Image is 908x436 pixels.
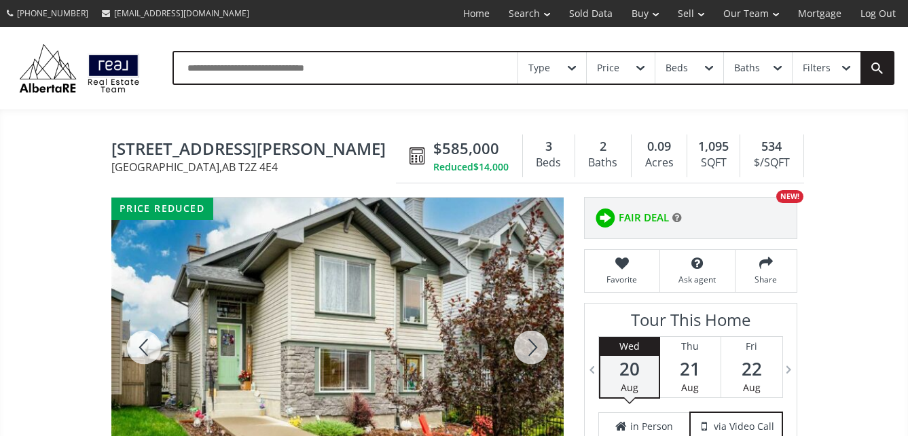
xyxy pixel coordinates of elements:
[114,7,249,19] span: [EMAIL_ADDRESS][DOMAIN_NAME]
[619,211,669,225] span: FAIR DEAL
[111,198,213,220] div: price reduced
[660,337,721,356] div: Thu
[742,274,790,285] span: Share
[721,337,782,356] div: Fri
[433,138,499,159] span: $585,000
[747,138,796,156] div: 534
[681,381,699,394] span: Aug
[666,63,688,73] div: Beds
[14,41,145,96] img: Logo
[630,420,673,433] span: in Person
[743,381,761,394] span: Aug
[698,138,729,156] span: 1,095
[776,190,803,203] div: NEW!
[600,359,659,378] span: 20
[638,138,680,156] div: 0.09
[530,153,568,173] div: Beds
[597,63,619,73] div: Price
[638,153,680,173] div: Acres
[95,1,256,26] a: [EMAIL_ADDRESS][DOMAIN_NAME]
[111,140,403,161] span: 135 Prestwick Heath SE
[111,162,403,172] span: [GEOGRAPHIC_DATA] , AB T2Z 4E4
[747,153,796,173] div: $/SQFT
[734,63,760,73] div: Baths
[473,160,509,174] span: $14,000
[621,381,638,394] span: Aug
[17,7,88,19] span: [PHONE_NUMBER]
[667,274,728,285] span: Ask agent
[433,160,509,174] div: Reduced
[528,63,550,73] div: Type
[721,359,782,378] span: 22
[598,310,783,336] h3: Tour This Home
[592,274,653,285] span: Favorite
[530,138,568,156] div: 3
[714,420,774,433] span: via Video Call
[660,359,721,378] span: 21
[582,138,624,156] div: 2
[694,153,733,173] div: SQFT
[803,63,831,73] div: Filters
[592,204,619,232] img: rating icon
[582,153,624,173] div: Baths
[600,337,659,356] div: Wed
